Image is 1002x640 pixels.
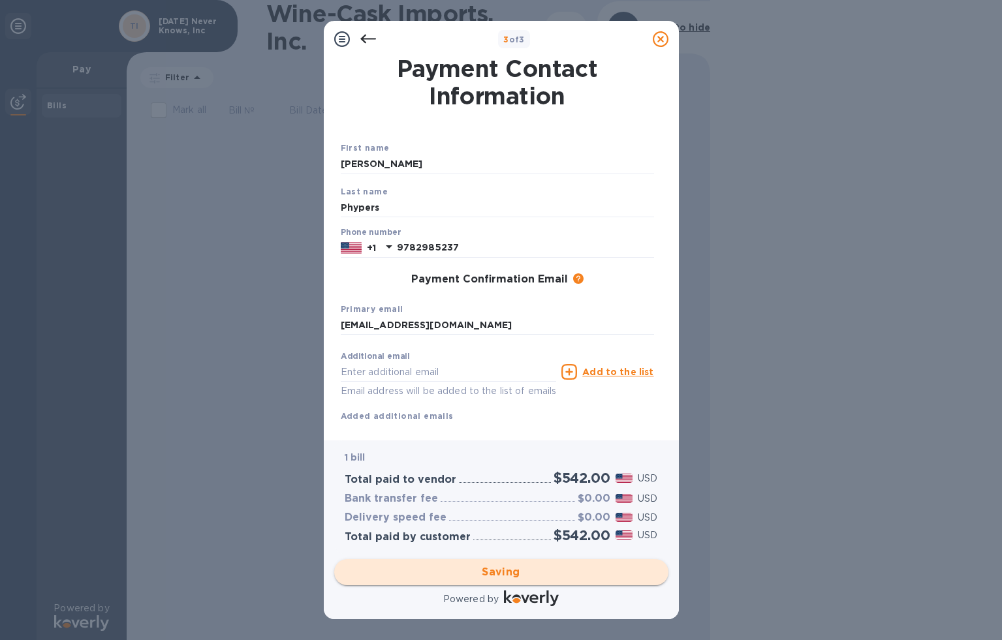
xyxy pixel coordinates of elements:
[443,592,499,606] p: Powered by
[341,362,557,382] input: Enter additional email
[554,470,610,486] h2: $542.00
[341,241,362,255] img: US
[616,530,633,540] img: USD
[616,513,633,522] img: USD
[397,238,654,258] input: Enter your phone number
[578,493,610,505] h3: $0.00
[616,494,633,503] img: USD
[504,590,559,606] img: Logo
[503,35,525,44] b: of 3
[341,304,403,314] b: Primary email
[578,511,610,524] h3: $0.00
[638,528,657,542] p: USD
[341,198,654,217] input: Enter your last name
[638,492,657,506] p: USD
[411,273,568,286] h3: Payment Confirmation Email
[638,511,657,525] p: USD
[345,474,456,486] h3: Total paid to vendor
[367,241,376,254] p: +1
[345,531,471,543] h3: Total paid by customer
[341,384,557,399] p: Email address will be added to the list of emails
[341,155,654,174] input: Enter your first name
[554,527,610,543] h2: $542.00
[345,452,366,463] b: 1 bill
[345,493,438,505] h3: Bank transfer fee
[341,316,654,335] input: Enter your primary name
[341,143,390,153] b: First name
[582,367,653,377] u: Add to the list
[341,229,401,237] label: Phone number
[341,411,454,421] b: Added additional emails
[503,35,509,44] span: 3
[341,55,654,110] h1: Payment Contact Information
[638,472,657,485] p: USD
[341,353,410,361] label: Additional email
[345,511,446,524] h3: Delivery speed fee
[616,474,633,483] img: USD
[341,187,388,196] b: Last name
